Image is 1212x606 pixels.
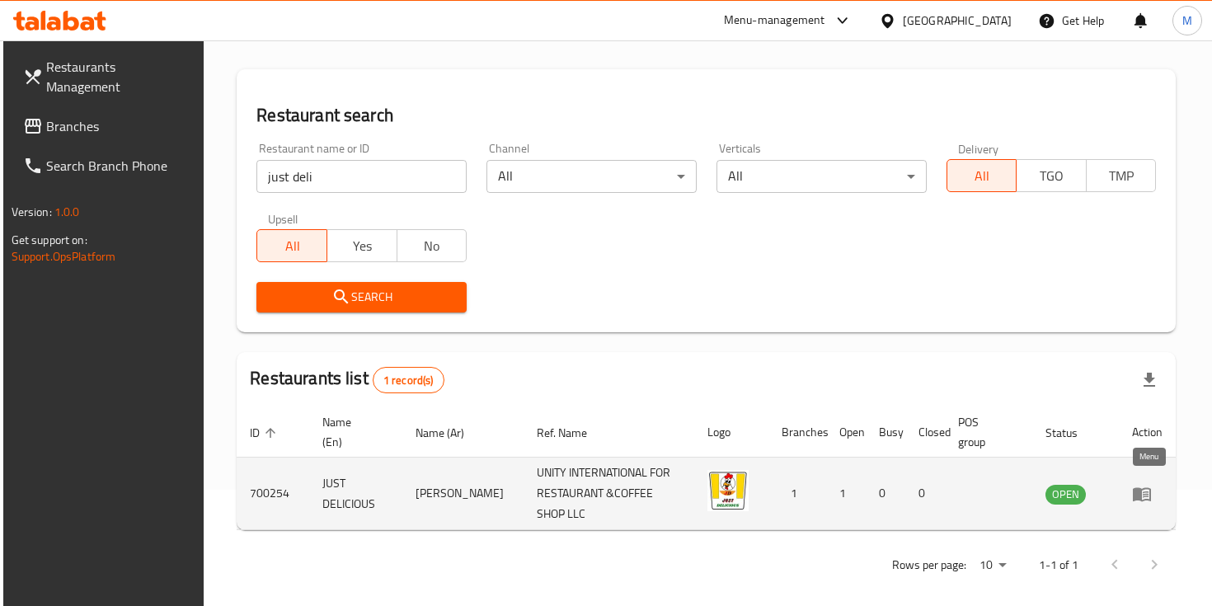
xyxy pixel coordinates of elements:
[892,555,966,575] p: Rows per page:
[416,423,486,443] span: Name (Ar)
[903,12,1012,30] div: [GEOGRAPHIC_DATA]
[707,470,749,511] img: JUST DELICIOUS
[46,156,192,176] span: Search Branch Phone
[947,159,1017,192] button: All
[1023,164,1080,188] span: TGO
[537,423,608,443] span: Ref. Name
[1016,159,1087,192] button: TGO
[1039,555,1078,575] p: 1-1 of 1
[486,160,697,193] div: All
[1045,485,1086,505] div: OPEN
[958,412,1012,452] span: POS group
[1093,164,1150,188] span: TMP
[905,458,945,530] td: 0
[866,458,905,530] td: 0
[866,407,905,458] th: Busy
[54,201,80,223] span: 1.0.0
[905,407,945,458] th: Closed
[724,11,825,31] div: Menu-management
[256,229,327,262] button: All
[250,423,281,443] span: ID
[768,407,826,458] th: Branches
[334,234,391,258] span: Yes
[826,458,866,530] td: 1
[12,201,52,223] span: Version:
[12,229,87,251] span: Get support on:
[12,246,116,267] a: Support.OpsPlatform
[768,458,826,530] td: 1
[1119,407,1176,458] th: Action
[954,164,1011,188] span: All
[256,282,467,312] button: Search
[268,213,298,224] label: Upsell
[373,373,444,388] span: 1 record(s)
[826,407,866,458] th: Open
[10,146,205,186] a: Search Branch Phone
[250,366,444,393] h2: Restaurants list
[270,287,453,308] span: Search
[1130,360,1169,400] div: Export file
[10,47,205,106] a: Restaurants Management
[1045,423,1099,443] span: Status
[322,412,382,452] span: Name (En)
[1086,159,1157,192] button: TMP
[309,458,402,530] td: JUST DELICIOUS
[958,143,999,154] label: Delivery
[397,229,467,262] button: No
[256,103,1156,128] h2: Restaurant search
[404,234,461,258] span: No
[694,407,768,458] th: Logo
[1045,485,1086,504] span: OPEN
[46,57,192,96] span: Restaurants Management
[10,106,205,146] a: Branches
[524,458,694,530] td: UNITY INTERNATIONAL FOR RESTAURANT &COFFEE SHOP LLC
[237,458,309,530] td: 700254
[402,458,524,530] td: [PERSON_NAME]
[326,229,397,262] button: Yes
[237,407,1176,530] table: enhanced table
[716,160,927,193] div: All
[1182,12,1192,30] span: M
[256,160,467,193] input: Search for restaurant name or ID..
[264,234,321,258] span: All
[973,553,1012,578] div: Rows per page:
[373,367,444,393] div: Total records count
[46,116,192,136] span: Branches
